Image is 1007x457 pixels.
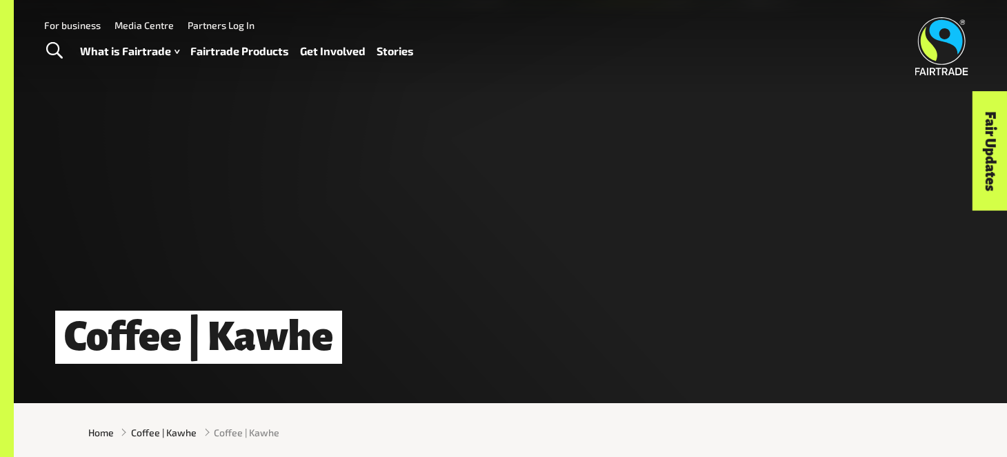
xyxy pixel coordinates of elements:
[55,311,342,364] h1: Coffee | Kawhe
[88,425,114,440] a: Home
[377,41,414,61] a: Stories
[80,41,179,61] a: What is Fairtrade
[214,425,279,440] span: Coffee | Kawhe
[915,17,968,75] img: Fairtrade Australia New Zealand logo
[188,19,255,31] a: Partners Log In
[44,19,101,31] a: For business
[37,34,71,68] a: Toggle Search
[190,41,289,61] a: Fairtrade Products
[114,19,174,31] a: Media Centre
[131,425,197,440] a: Coffee | Kawhe
[300,41,366,61] a: Get Involved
